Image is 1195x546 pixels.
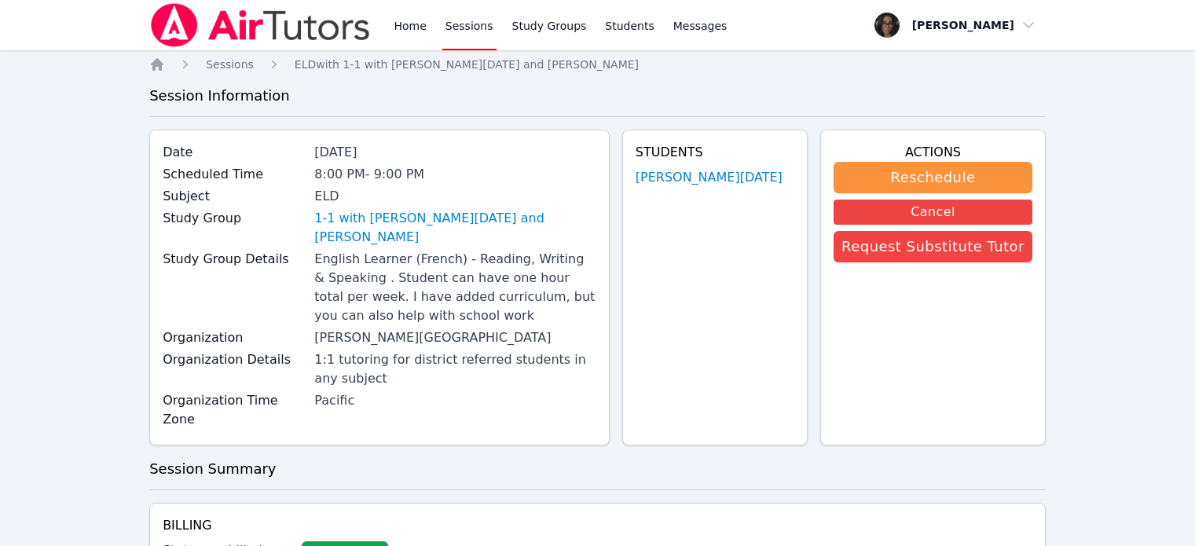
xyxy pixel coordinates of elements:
[163,328,305,347] label: Organization
[314,143,596,162] div: [DATE]
[149,3,372,47] img: Air Tutors
[163,516,1032,535] h4: Billing
[149,57,1046,72] nav: Breadcrumb
[636,168,783,187] a: [PERSON_NAME][DATE]
[834,162,1032,193] button: Reschedule
[636,143,794,162] h4: Students
[834,200,1032,225] button: Cancel
[163,165,305,184] label: Scheduled Time
[163,250,305,269] label: Study Group Details
[163,350,305,369] label: Organization Details
[834,143,1032,162] h4: Actions
[163,143,305,162] label: Date
[295,57,639,72] a: ELDwith 1-1 with [PERSON_NAME][DATE] and [PERSON_NAME]
[314,250,596,325] div: English Learner (French) - Reading, Writing & Speaking . Student can have one hour total per week...
[163,209,305,228] label: Study Group
[163,187,305,206] label: Subject
[149,458,1046,480] h3: Session Summary
[314,165,596,184] div: 8:00 PM - 9:00 PM
[206,57,254,72] a: Sessions
[314,350,596,388] div: 1:1 tutoring for district referred students in any subject
[163,391,305,429] label: Organization Time Zone
[673,18,728,34] span: Messages
[314,328,596,347] div: [PERSON_NAME][GEOGRAPHIC_DATA]
[206,58,254,71] span: Sessions
[314,391,596,410] div: Pacific
[314,187,596,206] div: ELD
[295,58,639,71] span: ELD with 1-1 with [PERSON_NAME][DATE] and [PERSON_NAME]
[834,231,1032,262] button: Request Substitute Tutor
[314,209,596,247] a: 1-1 with [PERSON_NAME][DATE] and [PERSON_NAME]
[149,85,1046,107] h3: Session Information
